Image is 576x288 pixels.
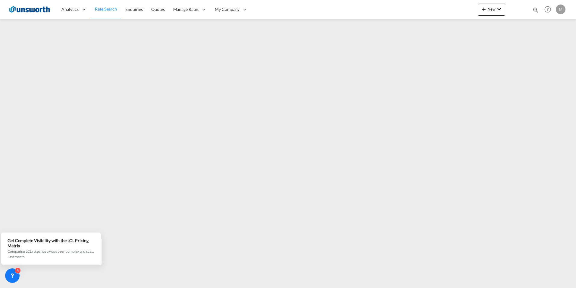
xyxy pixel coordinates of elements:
[496,5,503,13] md-icon: icon-chevron-down
[95,6,117,11] span: Rate Search
[215,6,239,12] span: My Company
[480,7,503,11] span: New
[556,5,565,14] div: M
[480,5,487,13] md-icon: icon-plus 400-fg
[125,7,143,12] span: Enquiries
[478,4,505,16] button: icon-plus 400-fgNewicon-chevron-down
[543,4,556,15] div: Help
[61,6,79,12] span: Analytics
[151,7,164,12] span: Quotes
[9,3,50,16] img: 3748d800213711f08852f18dcb6d8936.jpg
[173,6,199,12] span: Manage Rates
[543,4,553,14] span: Help
[532,7,539,16] div: icon-magnify
[532,7,539,13] md-icon: icon-magnify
